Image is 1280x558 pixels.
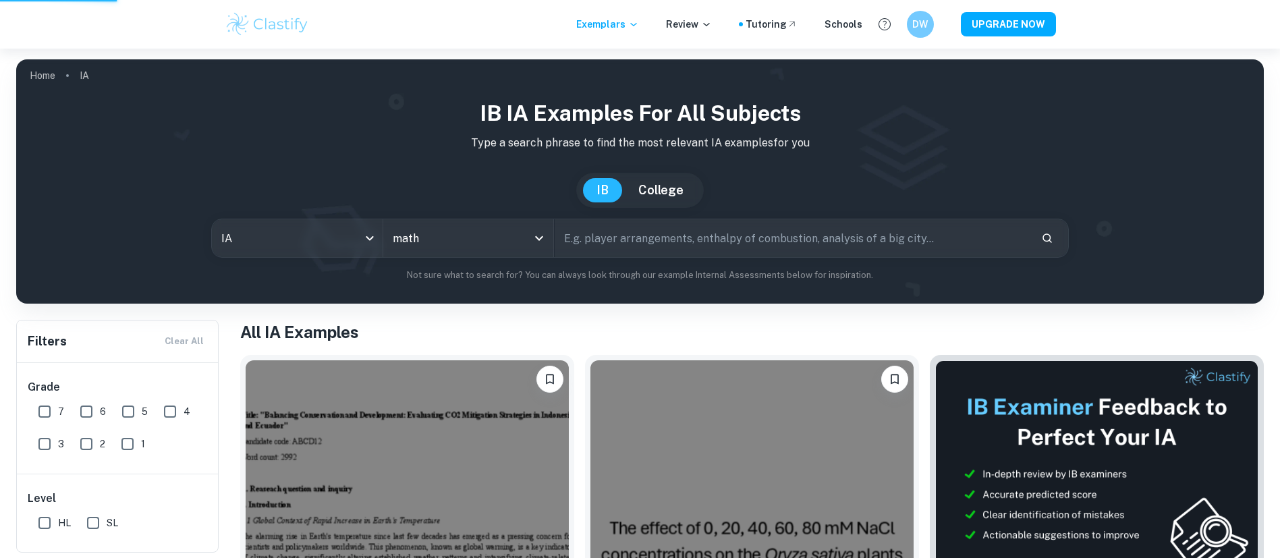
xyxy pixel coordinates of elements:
button: Bookmark [881,366,908,393]
span: 6 [100,404,106,419]
button: Bookmark [536,366,563,393]
span: HL [58,515,71,530]
p: IA [80,68,89,83]
span: 2 [100,437,105,451]
span: 1 [141,437,145,451]
img: profile cover [16,59,1264,304]
button: Open [530,229,549,248]
button: UPGRADE NOW [961,12,1056,36]
p: Review [666,17,712,32]
button: College [625,178,697,202]
h6: Level [28,491,208,507]
a: Home [30,66,55,85]
button: Search [1036,227,1059,250]
h6: DW [912,17,928,32]
div: IA [212,219,383,257]
p: Not sure what to search for? You can always look through our example Internal Assessments below f... [27,269,1253,282]
p: Type a search phrase to find the most relevant IA examples for you [27,135,1253,151]
a: Tutoring [746,17,798,32]
button: Help and Feedback [873,13,896,36]
span: 7 [58,404,64,419]
span: SL [107,515,118,530]
button: IB [583,178,622,202]
span: 3 [58,437,64,451]
a: Schools [825,17,862,32]
p: Exemplars [576,17,639,32]
button: DW [907,11,934,38]
h6: Grade [28,379,208,395]
h1: All IA Examples [240,320,1264,344]
span: 4 [184,404,190,419]
input: E.g. player arrangements, enthalpy of combustion, analysis of a big city... [555,219,1031,257]
span: 5 [142,404,148,419]
img: Clastify logo [225,11,310,38]
h6: Filters [28,332,67,351]
h1: IB IA examples for all subjects [27,97,1253,130]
